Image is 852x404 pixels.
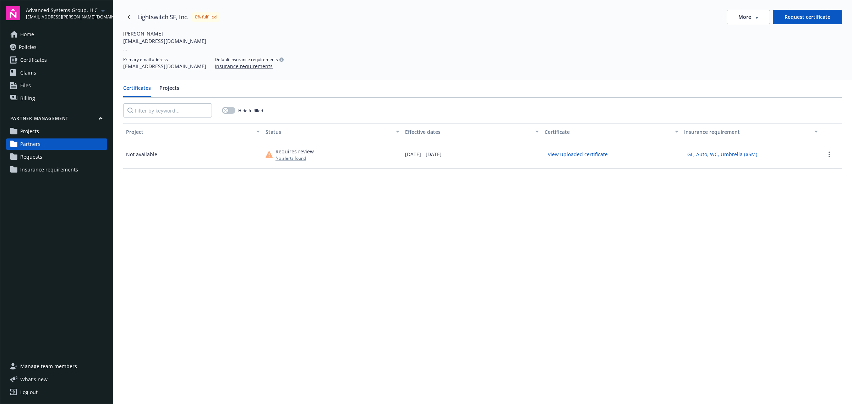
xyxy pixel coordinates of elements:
a: Home [6,29,107,40]
a: Policies [6,42,107,53]
div: Log out [20,387,38,398]
div: Not available [126,151,157,158]
button: More [727,10,770,24]
span: What ' s new [20,376,48,383]
a: Files [6,80,107,91]
a: Billing [6,93,107,104]
div: [EMAIL_ADDRESS][DOMAIN_NAME] [123,62,206,70]
img: navigator-logo.svg [6,6,20,20]
button: Certificates [123,84,151,97]
span: Advanced Systems Group, LLC [26,6,99,14]
div: Effective dates [405,128,531,136]
div: Certificate [545,128,671,136]
div: Lightswitch SF, Inc. [137,12,189,22]
button: View uploaded certificate [545,149,611,160]
span: Claims [20,67,36,78]
div: Requires review [275,148,314,155]
div: [PERSON_NAME] [EMAIL_ADDRESS][DOMAIN_NAME] [PERSON_NAME] [EMAIL_ADDRESS][DOMAIN_NAME] [123,30,441,52]
button: Insurance requirements [215,62,273,70]
span: [EMAIL_ADDRESS][PERSON_NAME][DOMAIN_NAME] [26,14,99,20]
div: No alerts found [275,155,314,161]
div: Project [126,128,252,136]
div: Insurance requirement [684,128,810,136]
button: Advanced Systems Group, LLC[EMAIL_ADDRESS][PERSON_NAME][DOMAIN_NAME]arrowDropDown [26,6,107,20]
div: 0% fulfilled [191,12,220,21]
span: Certificates [20,54,47,66]
a: more [825,150,834,159]
span: Partners [20,138,40,150]
span: Billing [20,93,35,104]
button: What's new [6,376,59,383]
span: Projects [20,126,39,137]
span: Home [20,29,34,40]
span: Hide fulfilled [238,108,263,114]
span: Requests [20,151,42,163]
button: Partner management [6,115,107,124]
button: Effective dates [402,123,542,140]
input: Filter by keyword... [123,103,212,118]
a: Partners [6,138,107,150]
a: Manage team members [6,361,107,372]
div: Status [266,128,392,136]
span: Policies [19,42,37,53]
div: Primary email address [123,56,206,62]
a: Projects [6,126,107,137]
button: Insurance requirement [681,123,821,140]
button: Request certificate [773,10,842,24]
span: Files [20,80,31,91]
button: Certificate [542,123,681,140]
span: Insurance requirements [20,164,78,175]
div: [DATE] - [DATE] [405,151,442,158]
button: Project [123,123,263,140]
button: Status [263,123,402,140]
a: Insurance requirements [6,164,107,175]
a: Claims [6,67,107,78]
div: Default insurance requirements [215,56,284,62]
a: Certificates [6,54,107,66]
button: GL, Auto, WC, Umbrella ($5M) [684,149,760,160]
a: Requests [6,151,107,163]
span: Manage team members [20,361,77,372]
span: More [738,13,751,21]
a: arrowDropDown [99,6,107,15]
button: Projects [159,84,179,97]
a: Navigate back [123,11,135,23]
